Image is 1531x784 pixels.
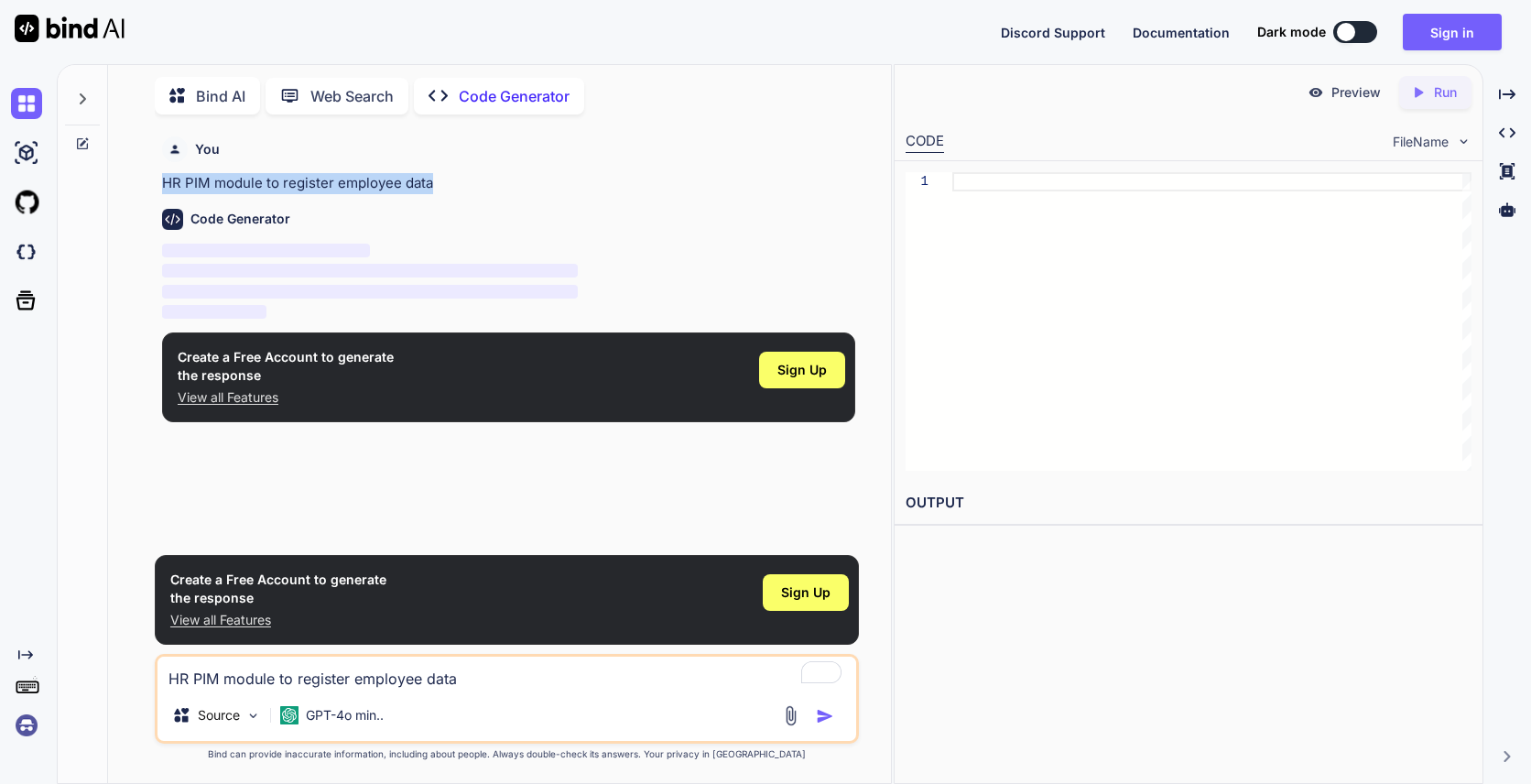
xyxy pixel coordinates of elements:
[155,747,859,761] p: Bind can provide inaccurate information, including about people. Always double-check its answers....
[15,15,125,42] img: Bind AI
[280,706,299,724] img: GPT-4o mini
[162,244,370,257] span: ‌
[11,187,42,218] img: githubLight
[162,305,266,319] span: ‌
[895,482,1482,525] h2: OUTPUT
[190,210,290,228] h6: Code Generator
[1456,134,1471,149] img: chevron down
[1331,83,1381,102] p: Preview
[1133,25,1230,40] span: Documentation
[162,173,855,194] p: HR PIM module to register employee data
[11,236,42,267] img: darkCloudIdeIcon
[459,85,570,107] p: Code Generator
[11,137,42,169] img: ai-studio
[1403,14,1502,50] button: Sign in
[1001,23,1105,42] button: Discord Support
[178,348,394,385] h1: Create a Free Account to generate the response
[906,172,928,191] div: 1
[195,140,220,158] h6: You
[780,705,801,726] img: attachment
[1308,84,1324,101] img: preview
[1001,25,1105,40] span: Discord Support
[170,611,386,629] p: View all Features
[157,657,856,690] textarea: To enrich screen reader interactions, please activate Accessibility in Grammarly extension settings
[777,361,827,379] span: Sign Up
[196,85,245,107] p: Bind AI
[906,131,944,153] div: CODE
[310,85,394,107] p: Web Search
[162,264,578,278] span: ‌
[178,388,394,407] p: View all Features
[11,710,42,741] img: signin
[245,708,261,724] img: Pick Models
[162,285,578,299] span: ‌
[1393,133,1449,151] span: FileName
[1133,23,1230,42] button: Documentation
[306,706,384,724] p: GPT-4o min..
[11,88,42,119] img: chat
[781,583,831,602] span: Sign Up
[198,706,240,724] p: Source
[1257,23,1326,41] span: Dark mode
[170,571,386,607] h1: Create a Free Account to generate the response
[816,707,834,725] img: icon
[1434,83,1457,102] p: Run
